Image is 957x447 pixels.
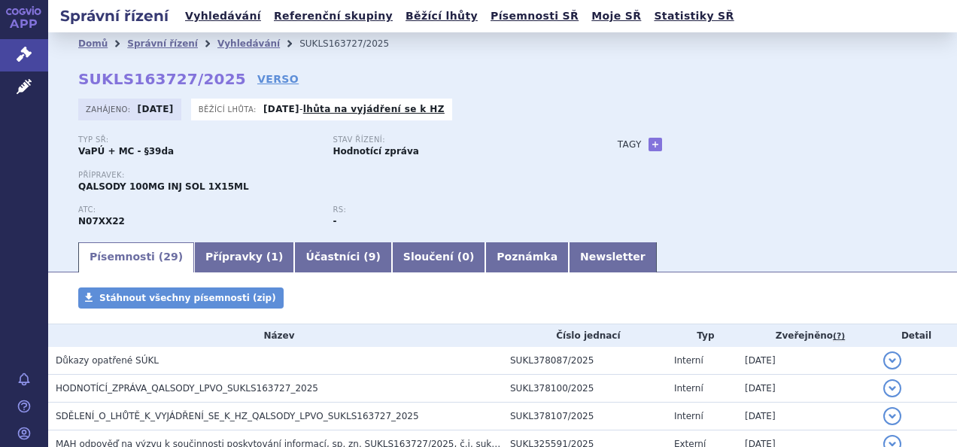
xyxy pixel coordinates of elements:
strong: Hodnotící zpráva [333,146,418,157]
h3: Tagy [618,135,642,154]
th: Zveřejněno [737,324,876,347]
a: Vyhledávání [217,38,280,49]
strong: VaPÚ + MC - §39da [78,146,174,157]
a: Domů [78,38,108,49]
span: Zahájeno: [86,103,133,115]
a: Účastníci (9) [294,242,391,272]
p: RS: [333,205,572,214]
a: Poznámka [485,242,569,272]
abbr: (?) [833,331,845,342]
a: + [649,138,662,151]
a: Sloučení (0) [392,242,485,272]
span: 1 [271,251,278,263]
span: HODNOTÍCÍ_ZPRÁVA_QALSODY_LPVO_SUKLS163727_2025 [56,383,318,394]
a: Referenční skupiny [269,6,397,26]
li: SUKLS163727/2025 [299,32,409,55]
td: SUKL378100/2025 [503,375,667,403]
span: 29 [163,251,178,263]
button: detail [883,351,901,369]
a: Přípravky (1) [194,242,294,272]
td: [DATE] [737,403,876,430]
p: Typ SŘ: [78,135,317,144]
button: detail [883,379,901,397]
a: lhůta na vyjádření se k HZ [303,104,445,114]
span: Běžící lhůta: [199,103,260,115]
p: Přípravek: [78,171,588,180]
a: Statistiky SŘ [649,6,738,26]
a: Běžící lhůty [401,6,482,26]
a: Moje SŘ [587,6,646,26]
th: Číslo jednací [503,324,667,347]
a: Vyhledávání [181,6,266,26]
td: [DATE] [737,347,876,375]
strong: TOFERSEN [78,216,125,227]
span: 0 [462,251,469,263]
a: Správní řízení [127,38,198,49]
a: Newsletter [569,242,657,272]
a: Písemnosti SŘ [486,6,583,26]
a: Stáhnout všechny písemnosti (zip) [78,287,284,309]
span: Interní [674,383,703,394]
th: Detail [876,324,957,347]
strong: [DATE] [263,104,299,114]
td: [DATE] [737,375,876,403]
a: VERSO [257,71,299,87]
strong: SUKLS163727/2025 [78,70,246,88]
button: detail [883,407,901,425]
span: Stáhnout všechny písemnosti (zip) [99,293,276,303]
th: Typ [667,324,737,347]
td: SUKL378107/2025 [503,403,667,430]
span: 9 [369,251,376,263]
strong: - [333,216,336,227]
a: Písemnosti (29) [78,242,194,272]
span: QALSODY 100MG INJ SOL 1X15ML [78,181,249,192]
p: ATC: [78,205,317,214]
span: Interní [674,355,703,366]
p: Stav řízení: [333,135,572,144]
span: Důkazy opatřené SÚKL [56,355,159,366]
th: Název [48,324,503,347]
h2: Správní řízení [48,5,181,26]
p: - [263,103,445,115]
strong: [DATE] [138,104,174,114]
span: Interní [674,411,703,421]
span: SDĚLENÍ_O_LHŮTĚ_K_VYJÁDŘENÍ_SE_K_HZ_QALSODY_LPVO_SUKLS163727_2025 [56,411,419,421]
td: SUKL378087/2025 [503,347,667,375]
